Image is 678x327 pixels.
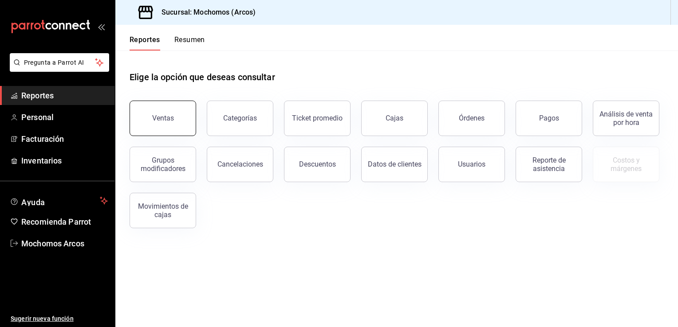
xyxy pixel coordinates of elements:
h1: Elige la opción que deseas consultar [130,70,275,84]
button: Análisis de venta por hora [593,101,659,136]
a: Pregunta a Parrot AI [6,64,109,74]
div: Descuentos [299,160,336,168]
button: Reporte de asistencia [516,147,582,182]
button: Ventas [130,101,196,136]
div: Ticket promedio [292,114,343,122]
div: Ventas [152,114,174,122]
div: Datos de clientes [368,160,422,168]
div: Pestañas de navegación [130,35,205,51]
button: Pagos [516,101,582,136]
div: Pagos [539,114,559,122]
font: Personal [21,113,54,122]
button: Cajas [361,101,428,136]
font: Mochomos Arcos [21,239,84,248]
div: Órdenes [459,114,485,122]
div: Cancelaciones [217,160,263,168]
button: Órdenes [438,101,505,136]
font: Sugerir nueva función [11,315,74,322]
button: Resumen [174,35,205,51]
button: Movimientos de cajas [130,193,196,228]
button: Ticket promedio [284,101,351,136]
div: Movimientos de cajas [135,202,190,219]
div: Usuarios [458,160,485,168]
h3: Sucursal: Mochomos (Arcos) [154,7,256,18]
font: Reportes [130,35,160,44]
button: Categorías [207,101,273,136]
span: Ayuda [21,195,96,206]
div: Grupos modificadores [135,156,190,173]
font: Facturación [21,134,64,144]
button: Datos de clientes [361,147,428,182]
div: Reporte de asistencia [521,156,576,173]
div: Análisis de venta por hora [599,110,654,127]
font: Recomienda Parrot [21,217,91,226]
button: open_drawer_menu [98,23,105,30]
button: Cancelaciones [207,147,273,182]
button: Usuarios [438,147,505,182]
font: Reportes [21,91,54,100]
span: Pregunta a Parrot AI [24,58,95,67]
font: Inventarios [21,156,62,165]
button: Grupos modificadores [130,147,196,182]
button: Pregunta a Parrot AI [10,53,109,72]
button: Descuentos [284,147,351,182]
div: Cajas [386,114,403,122]
button: Contrata inventarios para ver este reporte [593,147,659,182]
div: Categorías [223,114,257,122]
div: Costos y márgenes [599,156,654,173]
